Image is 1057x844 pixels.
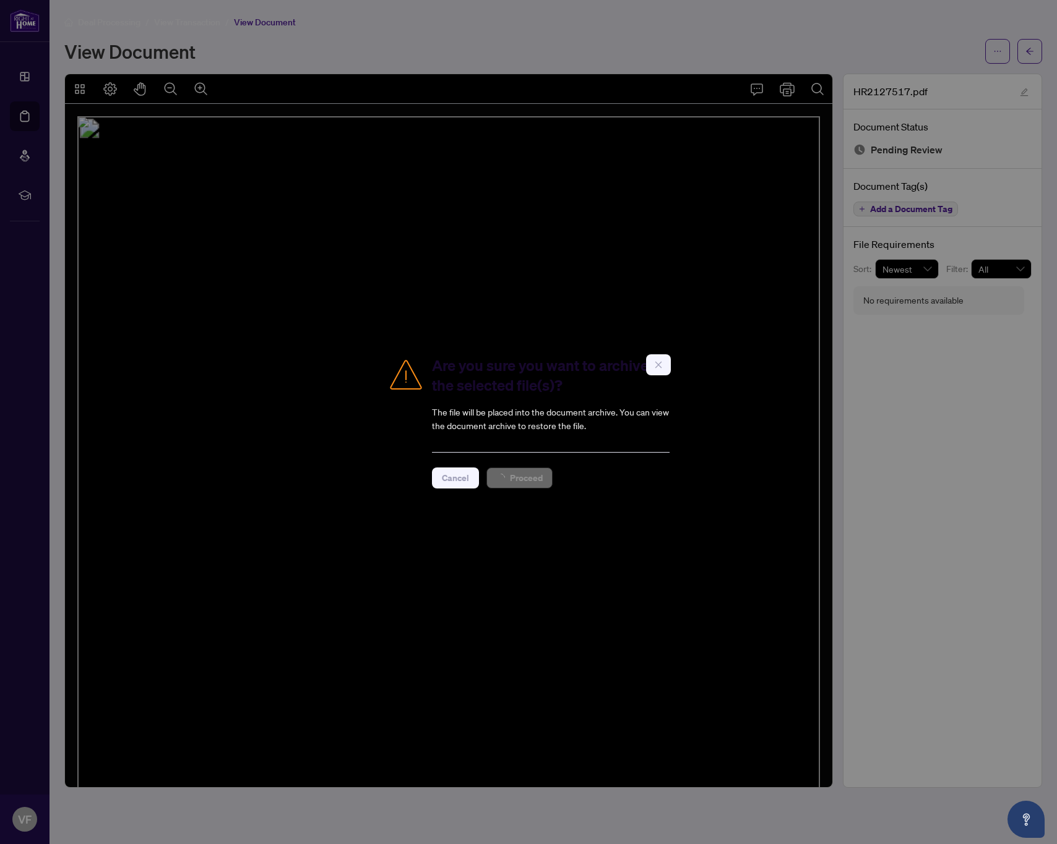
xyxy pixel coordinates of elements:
[486,467,553,488] button: Proceed
[387,356,425,393] img: Caution Icon
[1007,801,1045,838] button: Open asap
[432,405,670,432] article: The file will be placed into the document archive. You can view the document archive to restore t...
[432,356,670,395] h2: Are you sure you want to archive the selected file(s)?
[432,467,479,488] button: Cancel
